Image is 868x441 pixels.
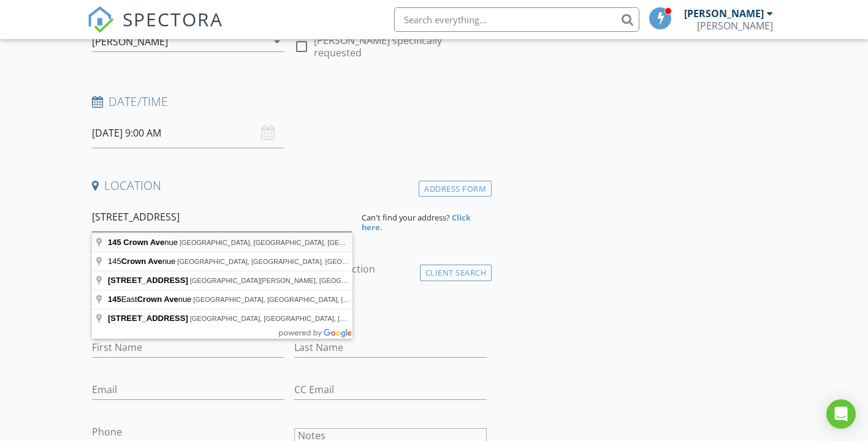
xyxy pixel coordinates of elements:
[314,34,487,59] label: [PERSON_NAME] specifically requested
[270,34,284,49] i: arrow_drop_down
[92,36,168,47] div: [PERSON_NAME]
[108,257,177,266] span: 145 nue
[108,238,180,247] span: nue
[419,181,492,197] div: Address Form
[92,118,284,148] input: Select date
[123,238,164,247] span: Crown Ave
[108,238,121,247] span: 145
[190,315,408,322] span: [GEOGRAPHIC_DATA], [GEOGRAPHIC_DATA], [GEOGRAPHIC_DATA]
[420,265,492,281] div: Client Search
[137,295,178,304] span: Crown Ave
[108,295,193,304] span: East nue
[108,314,188,323] span: [STREET_ADDRESS]
[87,6,114,33] img: The Best Home Inspection Software - Spectora
[193,296,411,303] span: [GEOGRAPHIC_DATA], [GEOGRAPHIC_DATA], [GEOGRAPHIC_DATA]
[92,178,487,194] h4: Location
[826,399,856,429] div: Open Intercom Messenger
[697,20,773,32] div: Logan Nichols
[92,202,352,232] input: Address Search
[362,212,450,223] span: Can't find your address?
[108,295,121,304] span: 145
[190,277,463,284] span: [GEOGRAPHIC_DATA][PERSON_NAME], [GEOGRAPHIC_DATA], [GEOGRAPHIC_DATA]
[180,239,398,246] span: [GEOGRAPHIC_DATA], [GEOGRAPHIC_DATA], [GEOGRAPHIC_DATA]
[87,17,223,42] a: SPECTORA
[108,276,188,285] span: [STREET_ADDRESS]
[394,7,639,32] input: Search everything...
[123,6,223,32] span: SPECTORA
[121,257,162,266] span: Crown Ave
[684,7,764,20] div: [PERSON_NAME]
[362,212,471,233] strong: Click here.
[92,94,487,110] h4: Date/Time
[177,258,395,265] span: [GEOGRAPHIC_DATA], [GEOGRAPHIC_DATA], [GEOGRAPHIC_DATA]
